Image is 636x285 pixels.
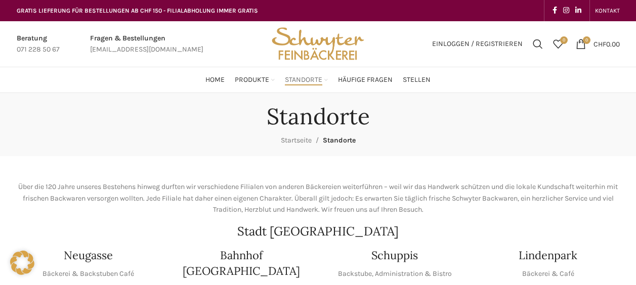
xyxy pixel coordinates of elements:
[268,21,367,67] img: Bäckerei Schwyter
[528,34,548,54] a: Suchen
[522,268,574,279] p: Bäckerei & Café
[338,75,393,85] span: Häufige Fragen
[595,1,620,21] a: KONTAKT
[17,225,620,238] h2: Stadt [GEOGRAPHIC_DATA]
[338,70,393,90] a: Häufige Fragen
[427,34,528,54] a: Einloggen / Registrieren
[12,70,625,90] div: Main navigation
[205,70,225,90] a: Home
[285,70,328,90] a: Standorte
[571,34,625,54] a: 0 CHF0.00
[403,70,431,90] a: Stellen
[432,40,523,47] span: Einloggen / Registrieren
[548,34,568,54] div: Meine Wunschliste
[17,181,620,215] p: Über die 120 Jahre unseres Bestehens hinweg durften wir verschiedene Filialen von anderen Bäckere...
[281,136,312,145] a: Startseite
[338,268,452,279] p: Backstube, Administration & Bistro
[583,36,590,44] span: 0
[170,248,313,279] h4: Bahnhof [GEOGRAPHIC_DATA]
[403,75,431,85] span: Stellen
[572,4,584,18] a: Linkedin social link
[267,103,370,130] h1: Standorte
[43,268,134,279] p: Bäckerei & Backstuben Café
[17,33,60,56] a: Infobox link
[560,4,572,18] a: Instagram social link
[548,34,568,54] a: 0
[593,39,606,48] span: CHF
[590,1,625,21] div: Secondary navigation
[64,248,113,263] h4: Neugasse
[371,248,418,263] h4: Schuppis
[519,248,577,263] h4: Lindenpark
[235,70,275,90] a: Produkte
[268,39,367,47] a: Site logo
[90,33,203,56] a: Infobox link
[285,75,322,85] span: Standorte
[323,136,356,145] span: Standorte
[560,36,568,44] span: 0
[17,7,258,14] span: GRATIS LIEFERUNG FÜR BESTELLUNGEN AB CHF 150 - FILIALABHOLUNG IMMER GRATIS
[593,39,620,48] bdi: 0.00
[205,75,225,85] span: Home
[595,7,620,14] span: KONTAKT
[235,75,269,85] span: Produkte
[549,4,560,18] a: Facebook social link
